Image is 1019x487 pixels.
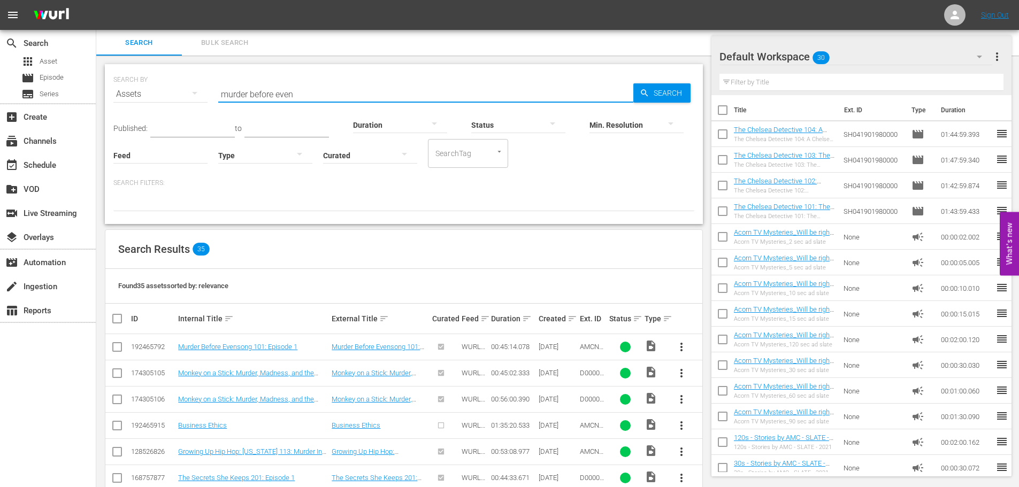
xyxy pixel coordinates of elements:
[40,89,59,99] span: Series
[995,204,1008,217] span: reorder
[911,179,924,192] span: Episode
[432,314,458,323] div: Curated
[995,230,1008,243] span: reorder
[580,421,603,445] span: AMCNVR0000070260
[491,421,535,429] div: 01:35:20.533
[21,55,34,68] span: Asset
[734,392,835,399] div: Acorn TV Mysteries_60 sec ad slate
[491,369,535,377] div: 00:45:02.333
[462,395,485,411] span: WURL Feed
[580,447,603,471] span: AMCNVR0000053855
[937,173,995,198] td: 01:42:59.874
[734,280,834,296] a: Acorn TV Mysteries_Will be right back 10 S01642205001 FINAL
[734,136,835,143] div: The Chelsea Detective 104: A Chelsea Education
[995,435,1008,448] span: reorder
[5,135,18,148] span: Channels
[539,312,577,325] div: Created
[491,395,535,403] div: 00:56:00.390
[131,314,175,323] div: ID
[675,341,688,353] span: more_vert
[462,312,488,325] div: Feed
[937,301,995,327] td: 00:00:15.015
[911,230,924,243] span: Ad
[734,469,835,476] div: 30s - Stories by AMC - SLATE - 2021
[645,392,657,405] span: Video
[669,386,694,412] button: more_vert
[480,314,490,323] span: sort
[178,421,227,429] a: Business Ethics
[937,147,995,173] td: 01:47:59.340
[332,395,417,427] a: Monkey on a Stick: Murder, Madness, and the [DEMOGRAPHIC_DATA] 101: Episode 1
[839,173,908,198] td: SH041901980000
[5,37,18,50] span: Search
[6,9,19,21] span: menu
[991,50,1003,63] span: more_vert
[568,314,577,323] span: sort
[839,378,908,404] td: None
[131,369,175,377] div: 174305105
[178,474,295,482] a: The Secrets She Keeps 201: Episode 1
[911,256,924,269] span: Ad
[5,304,18,317] span: Reports
[995,307,1008,320] span: reorder
[131,447,175,455] div: 128526826
[609,312,641,325] div: Status
[332,343,424,359] a: Murder Before Evensong 101: Episode 1
[734,161,835,168] div: The Chelsea Detective 103: The Gentle Giant
[462,447,485,463] span: WURL Feed
[937,121,995,147] td: 01:44:59.393
[103,37,175,49] span: Search
[734,315,835,322] div: Acorn TV Mysteries_15 sec ad slate
[911,333,924,346] span: Ad
[937,378,995,404] td: 00:01:00.060
[645,470,657,483] span: Video
[734,95,838,125] th: Title
[491,312,535,325] div: Duration
[40,56,57,67] span: Asset
[332,421,380,429] a: Business Ethics
[235,124,242,133] span: to
[734,187,835,194] div: The Chelsea Detective 102: [PERSON_NAME]
[734,434,833,450] a: 120s - Stories by AMC - SLATE - 2021
[118,243,190,256] span: Search Results
[995,281,1008,294] span: reorder
[995,179,1008,191] span: reorder
[113,179,694,188] p: Search Filters:
[675,367,688,380] span: more_vert
[839,404,908,429] td: None
[522,314,532,323] span: sort
[839,224,908,250] td: None
[462,343,485,359] span: WURL Feed
[991,44,1003,69] button: more_vert
[937,327,995,352] td: 00:02:00.120
[734,382,834,398] a: Acorn TV Mysteries_Will be right back 60 S01642208001 FINAL
[734,357,834,373] a: Acorn TV Mysteries_Will be right back 30 S01642207001 FINA
[839,455,908,481] td: None
[332,312,429,325] div: External Title
[839,327,908,352] td: None
[911,307,924,320] span: Ad
[734,367,835,374] div: Acorn TV Mysteries_30 sec ad slate
[911,128,924,141] span: Episode
[131,343,175,351] div: 192465792
[193,243,210,256] span: 35
[5,111,18,123] span: Create
[911,153,924,166] span: Episode
[995,333,1008,345] span: reorder
[539,395,577,403] div: [DATE]
[734,290,835,297] div: Acorn TV Mysteries_10 sec ad slate
[734,228,834,244] a: Acorn TV Mysteries_Will be right back 02 S01642203001 FINAL
[995,256,1008,268] span: reorder
[491,343,535,351] div: 00:45:14.078
[113,79,208,109] div: Assets
[491,447,535,455] div: 00:53:08.977
[669,334,694,360] button: more_vert
[645,339,657,352] span: Video
[649,83,691,103] span: Search
[734,264,835,271] div: Acorn TV Mysteries_5 sec ad slate
[937,429,995,455] td: 00:02:00.162
[580,369,604,385] span: D0000062124
[734,305,834,321] a: Acorn TV Mysteries_Will be right back 15 S01642206001 FINAL
[113,124,148,133] span: Published:
[937,404,995,429] td: 00:01:30.090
